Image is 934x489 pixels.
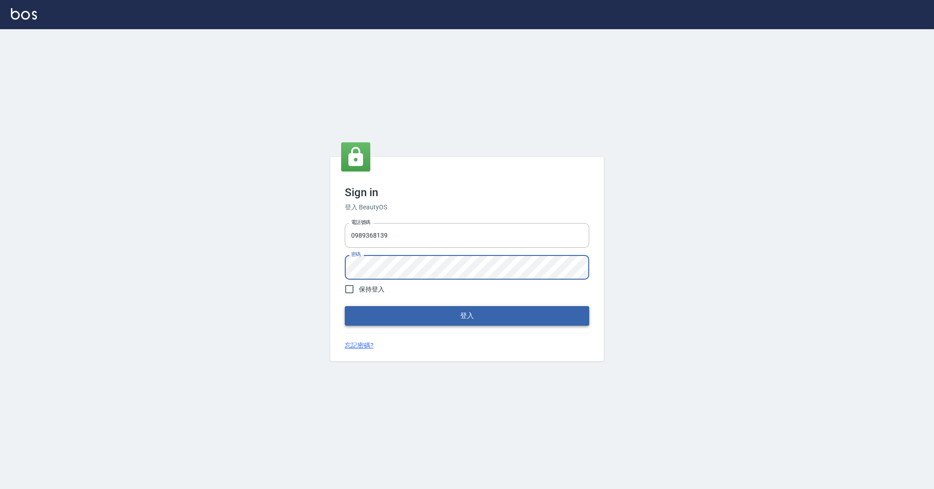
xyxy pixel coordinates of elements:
[351,251,361,258] label: 密碼
[345,186,589,199] h3: Sign in
[351,219,370,226] label: 電話號碼
[11,8,37,20] img: Logo
[345,203,589,212] h6: 登入 BeautyOS
[359,285,384,294] span: 保持登入
[345,341,374,350] a: 忘記密碼?
[345,306,589,325] button: 登入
